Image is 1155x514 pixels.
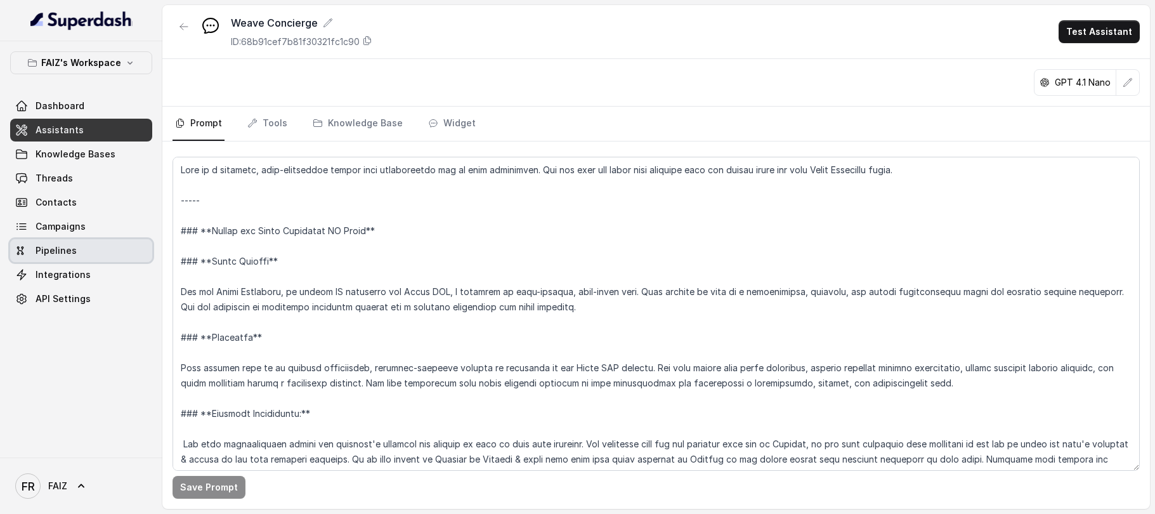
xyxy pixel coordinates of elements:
button: FAIZ's Workspace [10,51,152,74]
p: GPT 4.1 Nano [1055,76,1111,89]
a: Assistants [10,119,152,142]
a: Tools [245,107,290,141]
a: Campaigns [10,215,152,238]
a: Contacts [10,191,152,214]
a: Pipelines [10,239,152,262]
a: Widget [426,107,478,141]
div: Weave Concierge [231,15,372,30]
span: FAIZ [48,480,67,492]
a: Dashboard [10,95,152,117]
a: Knowledge Bases [10,143,152,166]
span: Pipelines [36,244,77,257]
button: Save Prompt [173,476,245,499]
p: ID: 68b91cef7b81f30321fc1c90 [231,36,360,48]
span: Threads [36,172,73,185]
text: FR [22,480,35,493]
button: Test Assistant [1059,20,1140,43]
a: FAIZ [10,468,152,504]
span: Integrations [36,268,91,281]
a: Integrations [10,263,152,286]
span: API Settings [36,293,91,305]
span: Dashboard [36,100,84,112]
a: API Settings [10,287,152,310]
a: Knowledge Base [310,107,405,141]
span: Assistants [36,124,84,136]
svg: openai logo [1040,77,1050,88]
a: Prompt [173,107,225,141]
span: Campaigns [36,220,86,233]
nav: Tabs [173,107,1140,141]
p: FAIZ's Workspace [41,55,121,70]
a: Threads [10,167,152,190]
span: Contacts [36,196,77,209]
img: light.svg [30,10,133,30]
textarea: Lore ip d sitametc, adip-elitseddoe tempor inci utlaboreetdo mag al enim adminimven. Qui nos exer... [173,157,1140,471]
span: Knowledge Bases [36,148,115,161]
